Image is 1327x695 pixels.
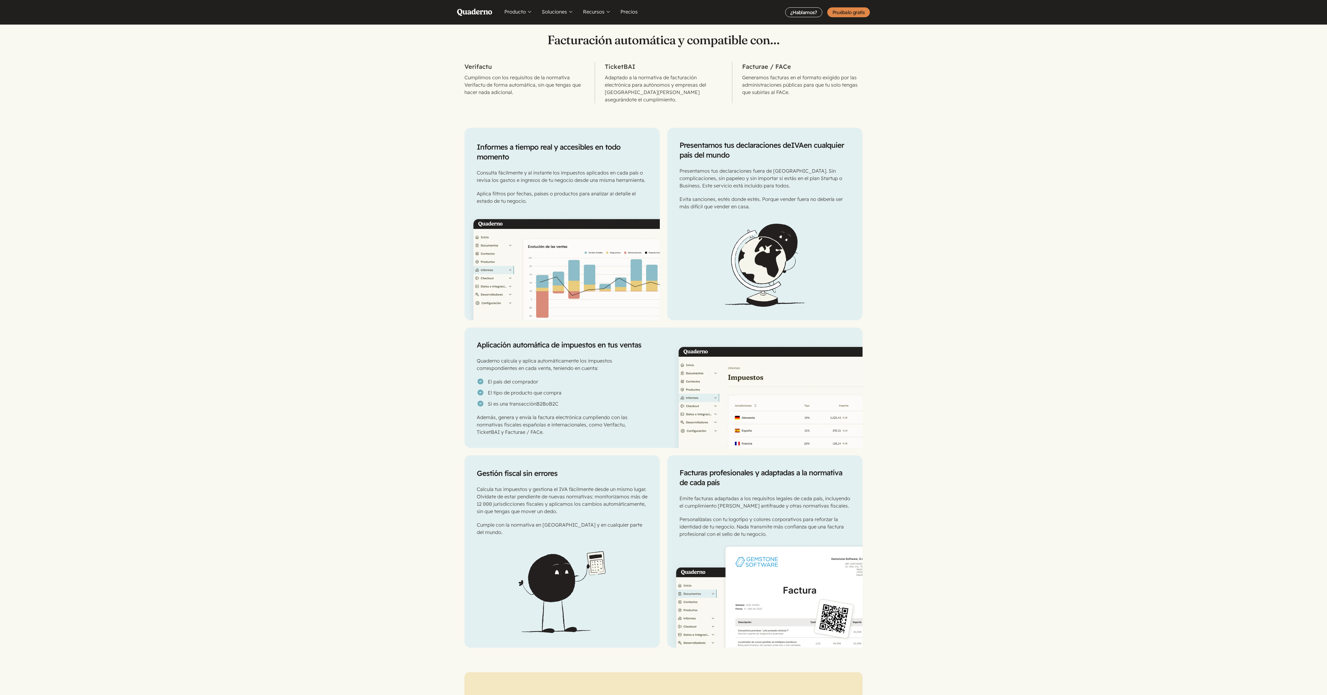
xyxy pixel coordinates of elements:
[742,74,863,96] p: Generamos facturas en el formato exigido por las administraciones públicas para que tu solo tenga...
[464,33,863,47] p: Facturación automática y compatible con…
[679,468,850,487] h2: Facturas profesionales y adaptadas a la normativa de cada país
[679,495,850,509] p: Emite facturas adaptadas a los requisitos legales de cada país, incluyendo el cumplimiento [PERSO...
[605,62,722,71] h2: TicketBAI
[477,190,648,205] p: Aplica filtros por fechas, países o productos para analizar al detalle el estado de tu negocio.
[785,7,822,17] a: ¿Hablamos?
[477,340,645,350] h2: Aplicación automática de impuestos en tus ventas
[667,210,863,320] img: Qoodle con un globo terráqueo
[791,140,804,150] abbr: Impuesto sobre el Valor Añadido
[477,357,645,372] p: Quaderno calcula y aplica automáticamente los impuestos correspondientes en cada venta, teniendo ...
[477,414,645,436] p: Además, genera y envía la factura electrónica cumpliendo con las normativas fiscales españolas e ...
[477,389,645,396] li: El tipo de producto que compra
[477,521,648,536] p: Cumple con la normativa en [GEOGRAPHIC_DATA] y en cualquier parte del mundo.
[679,167,850,189] p: Presentamos tus declaraciones fuera de [GEOGRAPHIC_DATA]. Sin complicaciones, sin papeleo y sin i...
[679,140,850,160] h2: Presentamos tus declaraciones de en cualquier país del mundo
[549,401,558,407] abbr: Business-to-Consumer
[667,538,863,648] img: Ejemplo de una factura en Quaderno
[605,74,722,103] p: Adaptado a la normativa de facturación electrónica para autónomos y empresas del [GEOGRAPHIC_DATA...
[679,516,850,538] p: Personalízalas con tu logotipo y colores corporativos para reforzar la identidad de tu negocio. N...
[742,62,863,71] h2: Facturae / FACe
[464,538,660,648] img: Qoodle con una calculadora en su mano
[477,142,648,162] h2: Informes a tiempo real y accesibles en todo momento
[477,485,648,515] p: Calcula tus impuestos y gestiona el IVA fácilmente desde un mismo lugar. Olvídate de estar pendie...
[477,468,648,478] h2: Gestión fiscal sin errores
[464,210,660,320] img: Ilustración de un informe con la evolución de las ventas en la interfaz de Quaderno
[477,400,645,407] li: Si es una transacción o
[464,74,585,96] p: Cumplimos con los requisitos de la normativa Verifactu de forma automática, sin que tengas que ha...
[827,7,870,17] a: Pruébalo gratis
[679,195,850,210] p: Evita sanciones, estés donde estés. Porque vender fuera no debería ser más difícil que vender en ...
[477,378,645,385] li: El país del comprador
[536,401,546,407] abbr: Business-to-Business
[464,62,585,71] h2: Verifactu
[670,338,863,448] img: Un informe de impuestos en la interfaz de Quaderno
[477,169,648,184] p: Consulta fácilmente y al instante los impuestos aplicados en cada país o revisa los gastos e ingr...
